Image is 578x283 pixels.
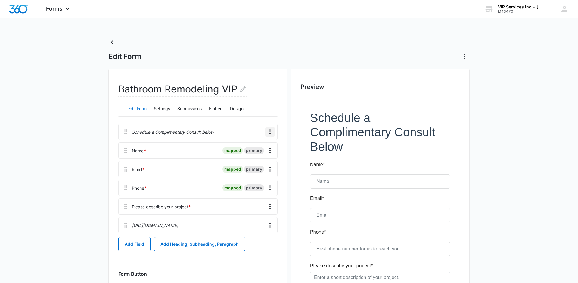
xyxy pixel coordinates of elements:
button: Embed [209,102,223,116]
button: Submissions [177,102,202,116]
button: Overflow Menu [265,146,275,155]
button: Overflow Menu [265,164,275,174]
div: Email [132,166,145,173]
button: Add Field [118,237,151,251]
p: Schedule a Complimentary Consult Below [132,129,214,135]
h2: Preview [300,82,460,91]
button: Back [108,37,118,47]
button: Edit Form [128,102,147,116]
button: Overflow Menu [265,127,275,137]
h3: Form Button [118,271,147,277]
button: Overflow Menu [265,202,275,211]
button: Overflow Menu [265,220,275,230]
div: account name [498,5,542,9]
button: Edit Form Name [239,82,247,96]
div: primary [244,184,264,191]
div: account id [498,9,542,14]
span: Get My Free Quote [42,213,98,218]
div: mapped [222,166,243,173]
h1: Edit Form [108,52,141,61]
button: Overflow Menu [265,183,275,193]
div: mapped [222,184,243,191]
div: Name [132,148,146,154]
h2: Bathroom Remodeling VIP [118,82,247,97]
button: Settings [154,102,170,116]
span: Forms [46,5,62,12]
iframe: reCAPTCHA [119,207,196,225]
button: Design [230,102,244,116]
button: Actions [460,52,470,61]
button: Add Heading, Subheading, Paragraph [154,237,245,251]
div: primary [244,166,264,173]
div: Please describe your project [132,204,191,210]
div: primary [244,147,264,154]
p: [URL][DOMAIN_NAME] [132,222,178,229]
div: mapped [222,147,243,154]
div: Phone [132,185,147,191]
